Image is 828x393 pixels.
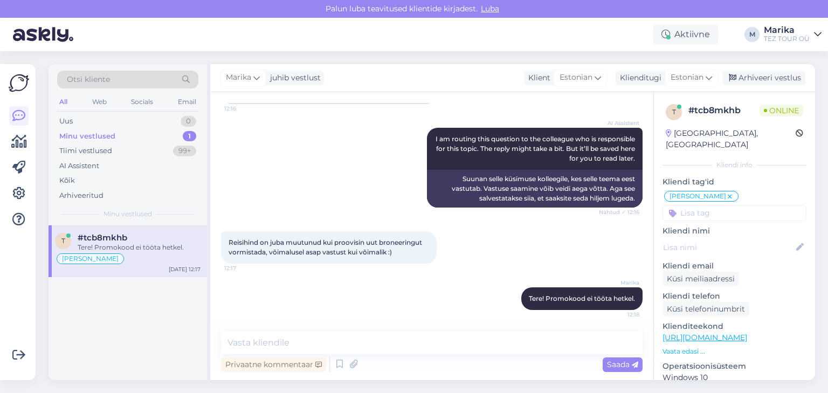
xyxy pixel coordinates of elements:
[764,35,810,43] div: TEZ TOUR OÜ
[671,72,703,84] span: Estonian
[59,190,103,201] div: Arhiveeritud
[663,260,806,272] p: Kliendi email
[266,72,321,84] div: juhib vestlust
[524,72,550,84] div: Klient
[67,74,110,85] span: Otsi kliente
[229,238,424,256] span: Reisihind on juba muutunud kui proovisin uut broneeringut vormistada, võimalusel asap vastust kui...
[226,72,251,84] span: Marika
[760,105,803,116] span: Online
[663,372,806,383] p: Windows 10
[427,170,643,208] div: Suunan selle küsimuse kolleegile, kes selle teema eest vastutab. Vastuse saamine võib veidi aega ...
[436,135,637,162] span: I am routing this question to the colleague who is responsible for this topic. The reply might ta...
[9,73,29,93] img: Askly Logo
[90,95,109,109] div: Web
[78,243,201,252] div: Tere! Promokood ei tööta hetkel.
[744,27,760,42] div: M
[688,104,760,117] div: # tcb8mkhb
[722,71,805,85] div: Arhiveeri vestlus
[663,347,806,356] p: Vaata edasi ...
[663,272,739,286] div: Küsi meiliaadressi
[61,237,65,245] span: t
[666,128,796,150] div: [GEOGRAPHIC_DATA], [GEOGRAPHIC_DATA]
[663,225,806,237] p: Kliendi nimi
[224,264,265,272] span: 12:17
[607,360,638,369] span: Saada
[129,95,155,109] div: Socials
[183,131,196,142] div: 1
[599,279,639,287] span: Marika
[59,131,115,142] div: Minu vestlused
[478,4,502,13] span: Luba
[672,108,676,116] span: t
[764,26,810,35] div: Marika
[59,161,99,171] div: AI Assistent
[59,146,112,156] div: Tiimi vestlused
[57,95,70,109] div: All
[62,256,119,262] span: [PERSON_NAME]
[224,105,265,113] span: 12:16
[599,311,639,319] span: 12:18
[599,208,639,216] span: Nähtud ✓ 12:16
[173,146,196,156] div: 99+
[78,233,127,243] span: #tcb8mkhb
[663,205,806,221] input: Lisa tag
[663,242,794,253] input: Lisa nimi
[663,291,806,302] p: Kliendi telefon
[59,175,75,186] div: Kõik
[663,333,747,342] a: [URL][DOMAIN_NAME]
[169,265,201,273] div: [DATE] 12:17
[663,160,806,170] div: Kliendi info
[663,176,806,188] p: Kliendi tag'id
[653,25,719,44] div: Aktiivne
[599,119,639,127] span: AI Assistent
[670,193,726,199] span: [PERSON_NAME]
[529,294,635,302] span: Tere! Promokood ei tööta hetkel.
[181,116,196,127] div: 0
[764,26,822,43] a: MarikaTEZ TOUR OÜ
[176,95,198,109] div: Email
[663,321,806,332] p: Klienditeekond
[616,72,661,84] div: Klienditugi
[560,72,592,84] span: Estonian
[59,116,73,127] div: Uus
[663,361,806,372] p: Operatsioonisüsteem
[663,302,749,316] div: Küsi telefoninumbrit
[221,357,326,372] div: Privaatne kommentaar
[103,209,152,219] span: Minu vestlused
